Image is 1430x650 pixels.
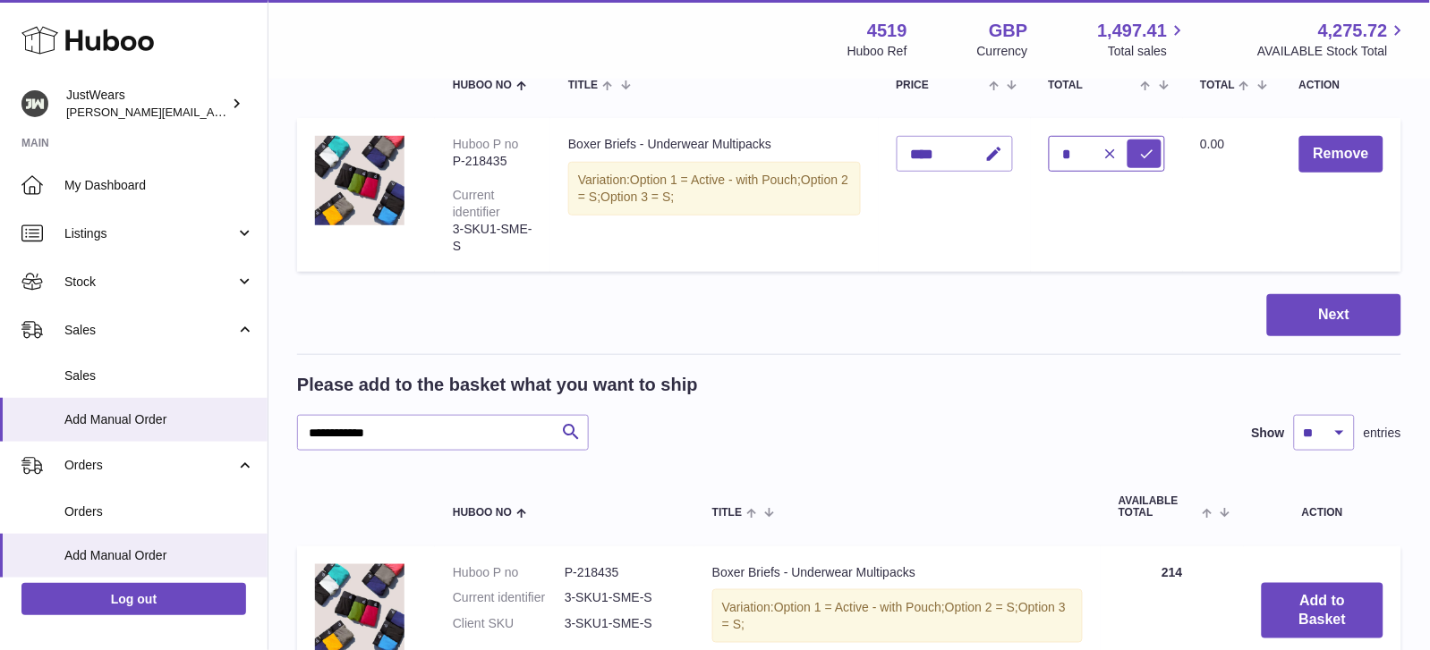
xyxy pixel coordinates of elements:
div: P-218435 [453,153,532,170]
div: JustWears [66,87,227,121]
span: My Dashboard [64,177,254,194]
span: 1,497.41 [1098,19,1168,43]
button: Next [1267,294,1401,336]
span: Huboo no [453,507,512,519]
span: Stock [64,274,235,291]
span: Option 3 = S; [600,190,674,204]
span: Option 1 = Active - with Pouch; [630,173,801,187]
span: Sales [64,367,254,384]
th: Action [1244,477,1401,536]
strong: 4519 [867,19,907,43]
span: Total sales [1108,43,1187,60]
span: 4,275.72 [1318,19,1388,43]
div: 3-SKU1-SME-S [453,221,532,255]
span: Option 1 = Active - with Pouch; [774,600,945,614]
span: Sales [64,322,235,339]
span: AVAILABLE Stock Total [1257,43,1409,60]
span: Unit Sales Price [897,68,985,91]
a: 4,275.72 AVAILABLE Stock Total [1257,19,1409,60]
div: Action [1299,80,1383,91]
td: Boxer Briefs - Underwear Multipacks [550,118,878,272]
span: Listings [64,225,235,242]
span: Title [712,507,742,519]
label: Show [1252,425,1285,442]
span: AVAILABLE Total [1119,495,1198,519]
h2: Please add to the basket what you want to ship [297,373,698,397]
span: Orders [64,503,254,520]
div: Currency [977,43,1028,60]
div: Huboo Ref [847,43,907,60]
span: Title [568,80,598,91]
div: Variation: [712,589,1083,643]
dd: 3-SKU1-SME-S [565,615,677,632]
img: Boxer Briefs - Underwear Multipacks [315,136,404,225]
span: 0.00 [1201,137,1225,151]
strong: GBP [989,19,1027,43]
button: Add to Basket [1262,583,1383,638]
dt: Client SKU [453,615,565,632]
dd: 3-SKU1-SME-S [565,589,677,606]
span: Option 2 = S; [945,600,1018,614]
dt: Current identifier [453,589,565,606]
span: Add Manual Order [64,547,254,564]
dt: Huboo P no [453,564,565,581]
span: Add Manual Order [64,411,254,428]
button: Remove [1299,136,1383,173]
div: Huboo P no [453,137,519,151]
span: entries [1364,425,1401,442]
div: Variation: [568,162,860,215]
span: [PERSON_NAME][EMAIL_ADDRESS][DOMAIN_NAME] [66,105,359,119]
span: AVAILABLE Total [1049,68,1137,91]
img: josh@just-wears.com [21,90,48,117]
span: Huboo no [453,80,512,91]
span: Total [1201,80,1236,91]
span: Orders [64,457,235,474]
dd: P-218435 [565,564,677,581]
a: 1,497.41 Total sales [1098,19,1188,60]
a: Log out [21,583,246,615]
span: Option 2 = S; [578,173,848,204]
div: Current identifier [453,188,500,219]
